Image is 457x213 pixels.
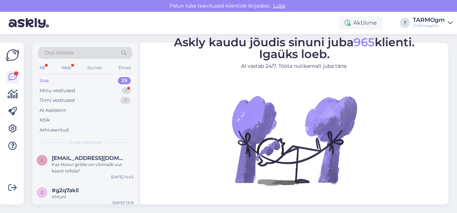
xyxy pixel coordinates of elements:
div: Email [117,63,132,72]
span: linnotiiu@gmail.com [52,155,126,161]
p: AI vastab 24/7. Tööta nutikamalt juba täna. [174,62,415,70]
span: Luba [271,3,287,9]
div: 1 [122,87,131,94]
span: 965 [354,35,375,49]
div: Kõik [40,117,50,124]
img: No Chat active [230,76,359,205]
div: Socials [86,63,103,72]
div: Web [60,63,73,72]
div: 29 [118,77,131,84]
div: Uus [40,77,49,84]
span: Uued vestlused [69,139,102,146]
div: All [38,63,46,72]
div: Aktiivne [339,16,383,29]
img: Askly Logo [6,48,19,62]
div: [DATE] 13:19 [112,200,134,205]
span: l [41,157,43,163]
span: Askly kaudu jõudis sinuni juba klienti. Igaüks loeb. [174,35,415,61]
div: õhtuni [52,194,134,200]
div: AI Assistent [40,107,66,114]
div: TARMOgm [413,17,445,23]
span: g [41,190,44,195]
span: #g2q7akll [52,187,79,194]
div: Minu vestlused [40,87,75,94]
a: TARMOgmGrillimaailm [413,17,453,29]
div: 0 [120,97,131,104]
div: Kas Hoovi grillile on võimalik uut kaant tellida? [52,161,134,174]
div: Arhiveeritud [40,127,69,134]
div: T [400,18,410,28]
div: [DATE] 14:42 [111,174,134,180]
div: Tiimi vestlused [40,97,75,104]
span: Otsi kliente [45,49,73,57]
div: Grillimaailm [413,23,445,29]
